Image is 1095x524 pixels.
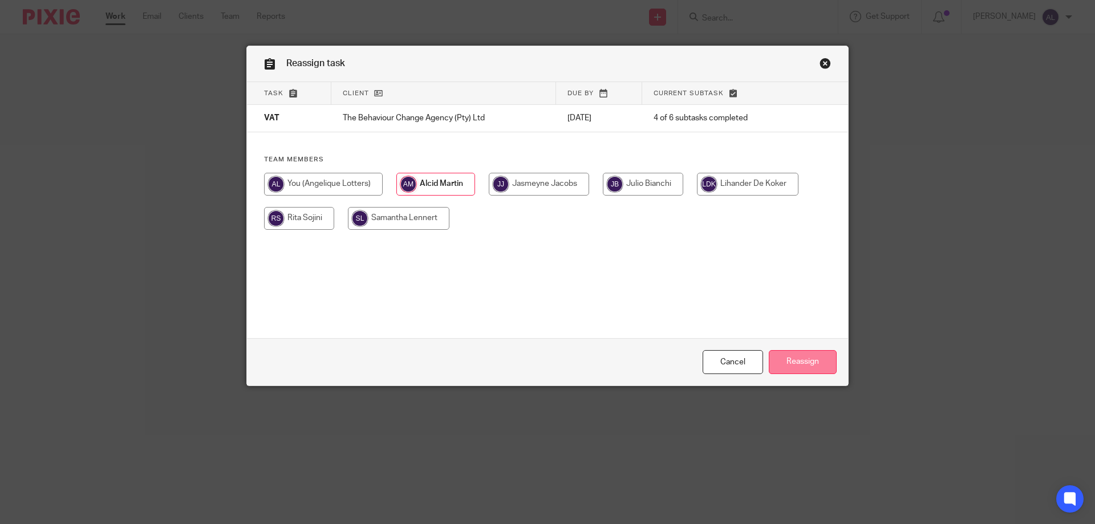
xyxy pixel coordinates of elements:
[343,112,545,124] p: The Behaviour Change Agency (Pty) Ltd
[264,115,279,123] span: VAT
[654,90,724,96] span: Current subtask
[264,155,831,164] h4: Team members
[769,350,837,375] input: Reassign
[567,112,631,124] p: [DATE]
[343,90,369,96] span: Client
[642,105,801,132] td: 4 of 6 subtasks completed
[820,58,831,73] a: Close this dialog window
[286,59,345,68] span: Reassign task
[567,90,594,96] span: Due by
[703,350,763,375] a: Close this dialog window
[264,90,283,96] span: Task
